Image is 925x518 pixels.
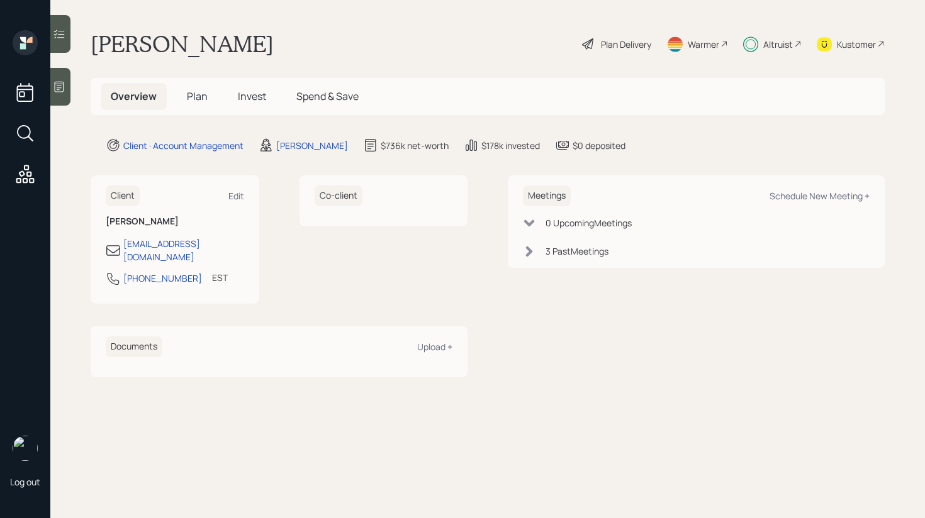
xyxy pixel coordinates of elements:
[111,89,157,103] span: Overview
[523,185,571,206] h6: Meetings
[573,139,625,152] div: $0 deposited
[417,341,452,353] div: Upload +
[763,38,793,51] div: Altruist
[91,30,274,58] h1: [PERSON_NAME]
[315,185,362,206] h6: Co-client
[10,476,40,488] div: Log out
[106,216,244,227] h6: [PERSON_NAME]
[837,38,876,51] div: Kustomer
[123,272,202,285] div: [PHONE_NUMBER]
[601,38,651,51] div: Plan Delivery
[770,190,870,202] div: Schedule New Meeting +
[13,436,38,461] img: retirable_logo.png
[481,139,540,152] div: $178k invested
[106,336,162,357] h6: Documents
[688,38,719,51] div: Warmer
[123,237,244,263] div: [EMAIL_ADDRESS][DOMAIN_NAME]
[187,89,208,103] span: Plan
[238,89,266,103] span: Invest
[296,89,359,103] span: Spend & Save
[381,139,449,152] div: $736k net-worth
[546,245,608,258] div: 3 Past Meeting s
[546,216,632,229] div: 0 Upcoming Meeting s
[228,190,244,202] div: Edit
[276,139,348,152] div: [PERSON_NAME]
[123,139,244,152] div: Client · Account Management
[106,185,140,206] h6: Client
[212,271,228,284] div: EST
